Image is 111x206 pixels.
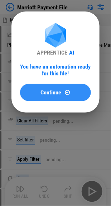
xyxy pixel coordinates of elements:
[20,84,91,101] button: ContinueContinue
[64,89,71,95] img: Continue
[37,49,67,56] div: APPRENTICE
[20,63,91,77] div: You have an automation ready for this file!
[69,49,74,56] div: AI
[41,23,70,49] img: Apprentice AI
[41,90,62,95] span: Continue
